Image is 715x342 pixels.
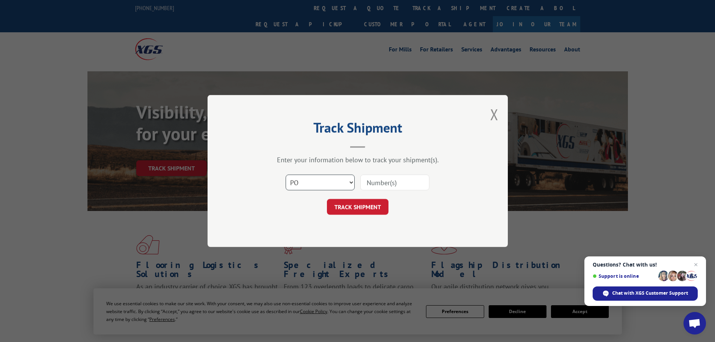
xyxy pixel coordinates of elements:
[691,260,700,269] span: Close chat
[593,262,698,268] span: Questions? Chat with us!
[490,104,498,124] button: Close modal
[593,286,698,301] div: Chat with XGS Customer Support
[593,273,656,279] span: Support is online
[245,155,470,164] div: Enter your information below to track your shipment(s).
[327,199,388,215] button: TRACK SHIPMENT
[245,122,470,137] h2: Track Shipment
[683,312,706,334] div: Open chat
[360,175,429,190] input: Number(s)
[612,290,688,297] span: Chat with XGS Customer Support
